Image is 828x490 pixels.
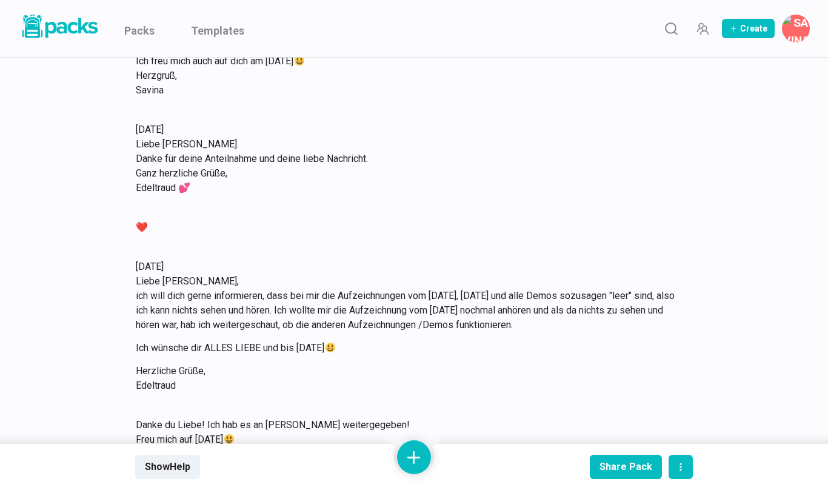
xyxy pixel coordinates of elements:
[782,15,810,42] button: Savina Tilmann
[690,16,715,41] button: Manage Team Invites
[224,434,234,444] img: 😃
[136,364,678,393] p: Herzliche Grüße, Edeltraud
[18,12,100,41] img: Packs logo
[659,16,683,41] button: Search
[136,341,678,355] p: Ich wünsche dir ALLES LIEBE und bis [DATE]
[136,220,678,235] p: ❤️
[599,461,652,472] div: Share Pack
[135,455,200,479] button: ShowHelp
[722,19,775,38] button: Create Pack
[18,12,100,45] a: Packs logo
[136,122,678,195] p: [DATE] Liebe [PERSON_NAME]. Danke für deine Anteilnahme und deine liebe Nachricht. Ganz herzliche...
[295,56,304,65] img: 😃
[136,260,678,332] p: [DATE] Liebe [PERSON_NAME], ich will dich gerne informieren, dass bei mir die Aufzeichnungen vom ...
[590,455,662,479] button: Share Pack
[136,418,678,447] p: Danke du Liebe! Ich hab es an [PERSON_NAME] weitergegeben! Freu mich auf [DATE]
[326,343,335,352] img: 😃
[669,455,693,479] button: actions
